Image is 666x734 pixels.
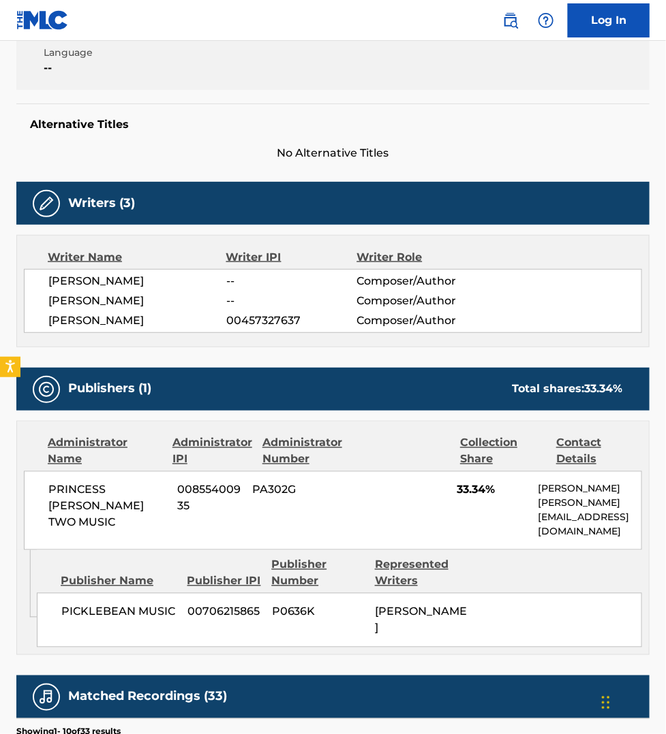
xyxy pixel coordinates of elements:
[172,435,252,468] div: Administrator IPI
[602,682,610,723] div: Drag
[357,293,475,309] span: Composer/Author
[16,145,650,161] span: No Alternative Titles
[226,249,357,266] div: Writer IPI
[61,573,177,590] div: Publisher Name
[539,482,641,496] p: [PERSON_NAME]
[68,195,135,211] h5: Writers (3)
[457,482,528,498] span: 33.34%
[30,118,636,131] h5: Alternative Titles
[539,496,641,539] p: [PERSON_NAME][EMAIL_ADDRESS][DOMAIN_NAME]
[357,249,475,266] div: Writer Role
[502,12,519,29] img: search
[532,7,560,34] div: Help
[226,293,357,309] span: --
[38,381,55,398] img: Publishers
[61,604,177,620] span: PICKLEBEAN MUSIC
[44,60,192,76] span: --
[357,273,475,289] span: Composer/Author
[187,604,261,620] span: 00706215865
[226,313,357,329] span: 00457327637
[68,381,151,397] h5: Publishers (1)
[375,557,468,590] div: Represented Writers
[38,195,55,212] img: Writers
[460,435,546,468] div: Collection Share
[598,669,666,734] iframe: Chat Widget
[271,557,364,590] div: Publisher Number
[68,689,227,705] h5: Matched Recordings (33)
[262,435,348,468] div: Administrator Number
[48,249,226,266] div: Writer Name
[38,689,55,705] img: Matched Recordings
[48,435,162,468] div: Administrator Name
[357,313,475,329] span: Composer/Author
[48,293,226,309] span: [PERSON_NAME]
[16,10,69,30] img: MLC Logo
[538,12,554,29] img: help
[48,273,226,289] span: [PERSON_NAME]
[177,482,243,515] span: 00855400935
[497,7,524,34] a: Public Search
[272,604,365,620] span: P0636K
[375,605,467,635] span: [PERSON_NAME]
[253,482,342,498] span: PA302G
[512,381,622,398] div: Total shares:
[48,482,167,531] span: PRINCESS [PERSON_NAME] TWO MUSIC
[226,273,357,289] span: --
[584,383,622,396] span: 33.34 %
[48,313,226,329] span: [PERSON_NAME]
[568,3,650,37] a: Log In
[556,435,642,468] div: Contact Details
[187,573,262,590] div: Publisher IPI
[44,46,192,60] span: Language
